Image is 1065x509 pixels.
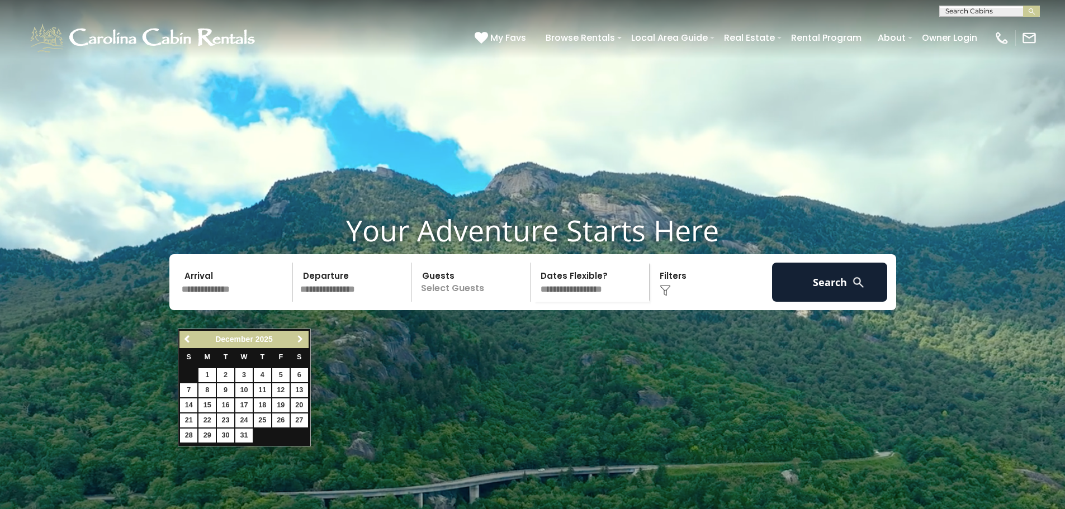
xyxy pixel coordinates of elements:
a: 25 [254,413,271,427]
a: 7 [180,383,197,397]
span: Monday [204,353,210,361]
a: My Favs [475,31,529,45]
a: 29 [198,429,216,443]
a: Browse Rentals [540,28,621,47]
span: Sunday [187,353,191,361]
a: Owner Login [916,28,983,47]
a: 8 [198,383,216,397]
span: My Favs [490,31,526,45]
a: 30 [217,429,234,443]
img: mail-regular-white.png [1021,30,1037,46]
a: 22 [198,413,216,427]
a: 14 [180,398,197,412]
span: Saturday [297,353,301,361]
span: Thursday [261,353,265,361]
span: Previous [183,335,192,344]
a: 4 [254,368,271,382]
a: 10 [235,383,253,397]
img: White-1-1-2.png [28,21,260,55]
img: search-regular-white.png [851,275,865,289]
a: 6 [291,368,308,382]
a: 19 [272,398,290,412]
a: Next [294,332,307,346]
span: December [215,335,253,344]
a: 13 [291,383,308,397]
a: 1 [198,368,216,382]
a: 21 [180,413,197,427]
img: filter--v1.png [660,285,671,296]
span: Friday [278,353,283,361]
span: Tuesday [224,353,228,361]
a: Previous [181,332,195,346]
a: About [872,28,911,47]
img: phone-regular-white.png [994,30,1010,46]
span: Next [296,335,305,344]
a: Local Area Guide [626,28,713,47]
a: 15 [198,398,216,412]
a: 24 [235,413,253,427]
button: Search [772,263,888,302]
a: 16 [217,398,234,412]
a: 9 [217,383,234,397]
a: 20 [291,398,308,412]
a: 17 [235,398,253,412]
a: Real Estate [718,28,780,47]
a: 18 [254,398,271,412]
a: 27 [291,413,308,427]
a: 5 [272,368,290,382]
span: 2025 [255,335,273,344]
a: 11 [254,383,271,397]
a: 12 [272,383,290,397]
a: 28 [180,429,197,443]
a: 31 [235,429,253,443]
a: 2 [217,368,234,382]
a: 23 [217,413,234,427]
p: Select Guests [415,263,531,302]
a: Rental Program [785,28,867,47]
span: Wednesday [241,353,248,361]
h1: Your Adventure Starts Here [8,213,1057,248]
a: 3 [235,368,253,382]
a: 26 [272,413,290,427]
